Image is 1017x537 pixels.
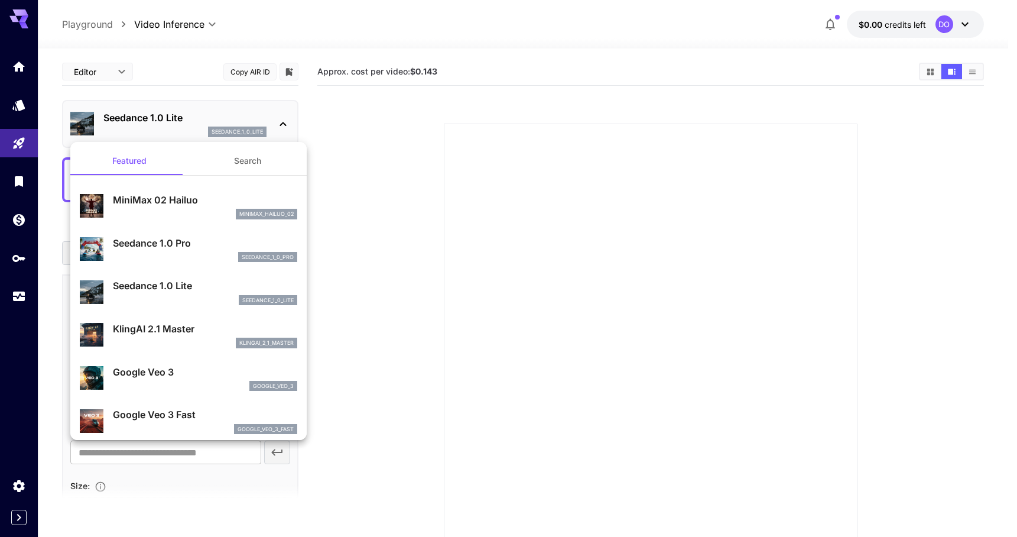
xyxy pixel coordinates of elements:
p: minimax_hailuo_02 [239,210,294,218]
p: seedance_1_0_lite [242,296,294,305]
p: Seedance 1.0 Lite [113,279,297,293]
p: MiniMax 02 Hailuo [113,193,297,207]
button: Search [189,147,307,175]
p: Google Veo 3 [113,365,297,379]
div: MiniMax 02 Hailuominimax_hailuo_02 [80,188,297,224]
button: Featured [70,147,189,175]
div: Seedance 1.0 Liteseedance_1_0_lite [80,274,297,310]
p: Google Veo 3 Fast [113,407,297,422]
p: google_veo_3_fast [238,425,294,434]
p: seedance_1_0_pro [242,253,294,261]
div: KlingAI 2.1 Masterklingai_2_1_master [80,317,297,353]
div: Google Veo 3google_veo_3 [80,360,297,396]
p: KlingAI 2.1 Master [113,322,297,336]
p: google_veo_3 [253,382,294,390]
p: Seedance 1.0 Pro [113,236,297,250]
div: Seedance 1.0 Proseedance_1_0_pro [80,231,297,267]
div: Google Veo 3 Fastgoogle_veo_3_fast [80,403,297,439]
p: klingai_2_1_master [239,339,294,347]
